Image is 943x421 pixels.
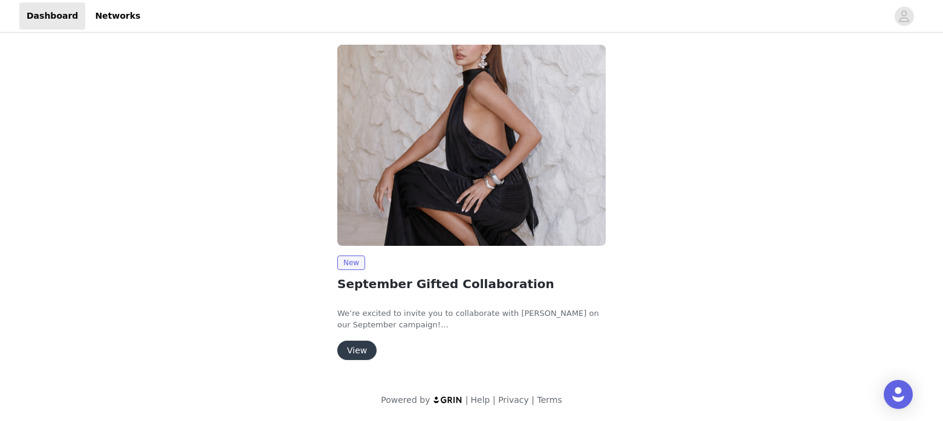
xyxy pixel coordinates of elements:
span: | [531,395,534,405]
p: We’re excited to invite you to collaborate with [PERSON_NAME] on our September campaign! [337,307,606,331]
img: Peppermayo EU [337,45,606,246]
h2: September Gifted Collaboration [337,275,606,293]
span: New [337,255,365,270]
a: View [337,346,377,355]
span: | [493,395,496,405]
a: Terms [537,395,562,405]
button: View [337,341,377,360]
img: logo [433,396,463,403]
a: Help [471,395,490,405]
a: Networks [88,2,147,30]
a: Dashboard [19,2,85,30]
div: Open Intercom Messenger [884,380,913,409]
div: avatar [898,7,910,26]
span: Powered by [381,395,430,405]
a: Privacy [498,395,529,405]
span: | [465,395,468,405]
